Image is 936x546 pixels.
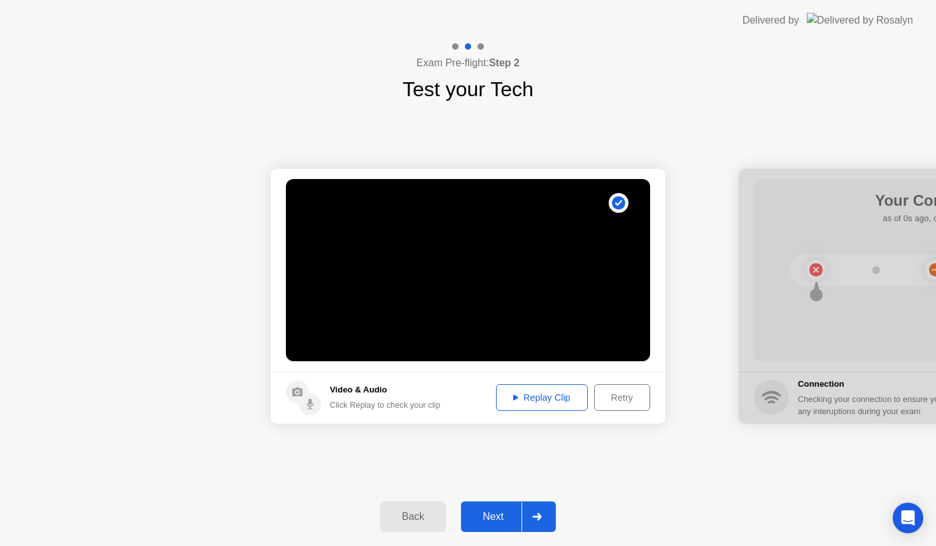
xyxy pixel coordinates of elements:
h4: Exam Pre-flight: [416,55,520,71]
img: Delivered by Rosalyn [807,13,913,27]
button: Next [461,501,556,532]
div: Open Intercom Messenger [893,503,923,533]
button: Back [380,501,446,532]
div: Click Replay to check your clip [330,399,441,411]
div: Replay Clip [500,392,583,403]
h1: Test your Tech [402,74,534,104]
button: Replay Clip [496,384,588,411]
div: Back [384,511,442,522]
b: Step 2 [489,57,520,68]
div: Next [465,511,521,522]
button: Retry [594,384,650,411]
h5: Video & Audio [330,384,441,396]
div: Delivered by [742,13,799,28]
div: Retry [599,392,646,403]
